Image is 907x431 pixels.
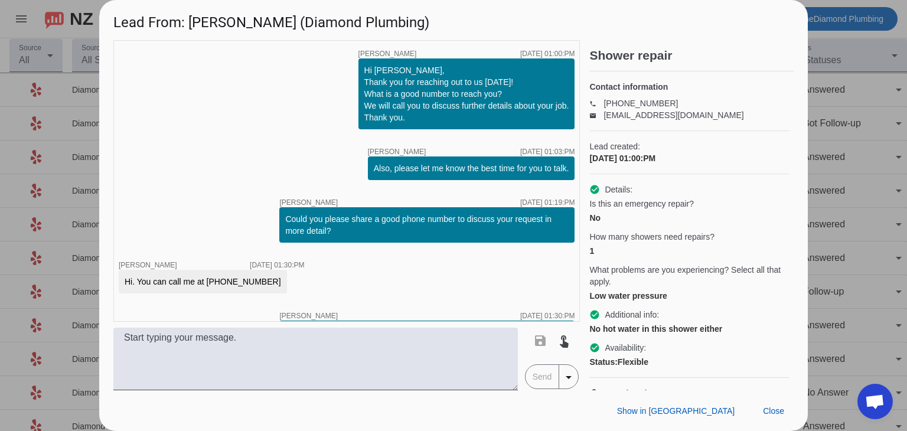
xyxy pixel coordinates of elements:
span: [PERSON_NAME] [119,261,177,269]
span: [PERSON_NAME] [279,199,338,206]
span: Show in [GEOGRAPHIC_DATA] [617,406,735,416]
span: Additional info: [605,309,659,321]
span: Is this an emergency repair? [589,198,694,210]
div: Flexible [589,356,789,368]
h4: Contact information [589,81,789,93]
mat-icon: check_circle [589,342,600,353]
a: [PHONE_NUMBER] [603,99,678,108]
div: Open chat [857,384,893,419]
div: No hot water in this shower either [589,323,789,335]
a: [EMAIL_ADDRESS][DOMAIN_NAME] [603,110,743,120]
span: [PERSON_NAME] [358,50,417,57]
span: Availability: [605,342,646,354]
button: Close [753,400,794,422]
div: [DATE] 01:30:PM [520,312,575,319]
div: [DATE] 01:19:PM [520,199,575,206]
mat-icon: arrow_drop_down [562,370,576,384]
mat-icon: check_circle [589,184,600,195]
div: Could you please share a good phone number to discuss your request in more detail?​ [285,213,569,237]
div: [DATE] 01:03:PM [520,148,575,155]
span: 33193 [603,387,677,399]
div: [DATE] 01:30:PM [250,262,304,269]
div: Hi. You can call me at [PHONE_NUMBER] [125,276,281,288]
span: Close [763,406,784,416]
button: Show in [GEOGRAPHIC_DATA] [608,400,744,422]
div: Hi [PERSON_NAME], Thank you for reaching out to us [DATE]! What is a good number to reach you? We... [364,64,569,123]
mat-icon: touch_app [557,334,571,348]
mat-icon: phone [589,100,603,106]
div: No [589,212,789,224]
h2: Shower repair [589,50,794,61]
mat-icon: location_on [589,388,603,398]
span: Lead created: [589,141,789,152]
mat-icon: check_circle [589,309,600,320]
strong: Postal Code: [603,388,654,398]
span: [PERSON_NAME] [368,148,426,155]
div: Low water pressure [589,290,789,302]
div: 1 [589,245,789,257]
strong: Status: [589,357,617,367]
span: [PERSON_NAME] [279,312,338,319]
span: Details: [605,184,632,195]
span: What problems are you experiencing? Select all that apply. [589,264,789,288]
div: [DATE] 01:00:PM [520,50,575,57]
div: [DATE] 01:00:PM [589,152,789,164]
span: How many showers need repairs? [589,231,714,243]
mat-icon: email [589,112,603,118]
div: Also, please let me know the best time for you to talk.​ [374,162,569,174]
